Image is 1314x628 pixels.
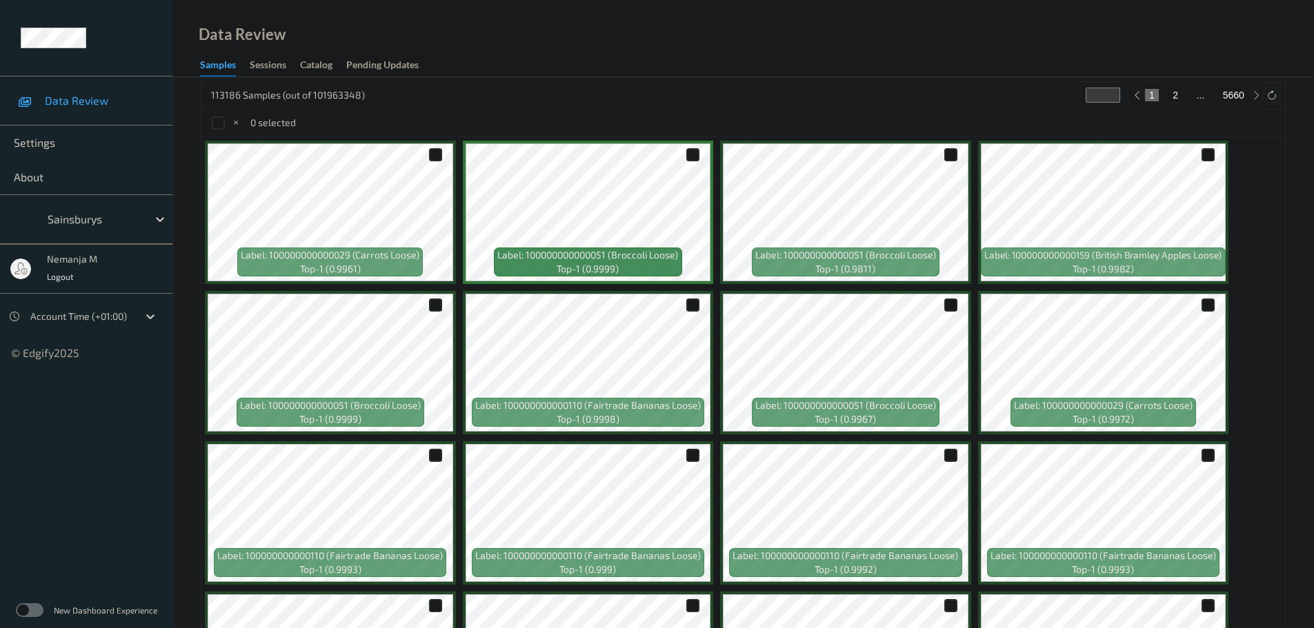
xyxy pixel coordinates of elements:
[217,549,443,563] span: Label: 100000000000110 (Fairtrade Bananas Loose)
[559,563,616,576] span: top-1 (0.999)
[211,88,365,102] p: 113186 Samples (out of 101963348)
[815,262,875,276] span: top-1 (0.9811)
[299,412,361,426] span: top-1 (0.9999)
[300,58,332,75] div: Catalog
[346,58,419,75] div: Pending Updates
[984,248,1222,262] span: Label: 100000000000159 (British Bramley Apples Loose)
[557,412,619,426] span: top-1 (0.9998)
[815,563,877,576] span: top-1 (0.9992)
[557,262,619,276] span: top-1 (0.9999)
[497,248,678,262] span: Label: 100000000000051 (Broccoli Loose)
[346,56,432,75] a: Pending Updates
[1219,89,1248,101] button: 5660
[250,56,300,75] a: Sessions
[299,563,361,576] span: top-1 (0.9993)
[300,56,346,75] a: Catalog
[1073,412,1134,426] span: top-1 (0.9972)
[755,248,936,262] span: Label: 100000000000051 (Broccoli Loose)
[475,549,701,563] span: Label: 100000000000110 (Fairtrade Bananas Loose)
[815,412,876,426] span: top-1 (0.9967)
[475,398,701,412] span: Label: 100000000000110 (Fairtrade Bananas Loose)
[250,116,296,130] p: 0 selected
[1145,89,1159,101] button: 1
[300,262,361,276] span: top-1 (0.9961)
[199,28,286,41] div: Data Review
[1014,398,1193,412] span: Label: 100000000000029 (Carrots Loose)
[1072,563,1134,576] span: top-1 (0.9993)
[755,398,936,412] span: Label: 100000000000051 (Broccoli Loose)
[200,56,250,77] a: Samples
[733,549,958,563] span: Label: 100000000000110 (Fairtrade Bananas Loose)
[1193,89,1209,101] button: ...
[240,398,421,412] span: Label: 100000000000051 (Broccoli Loose)
[241,248,419,262] span: Label: 100000000000029 (Carrots Loose)
[991,549,1216,563] span: Label: 100000000000110 (Fairtrade Bananas Loose)
[250,58,286,75] div: Sessions
[200,58,236,77] div: Samples
[1073,262,1134,276] span: top-1 (0.9982)
[1168,89,1182,101] button: 2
